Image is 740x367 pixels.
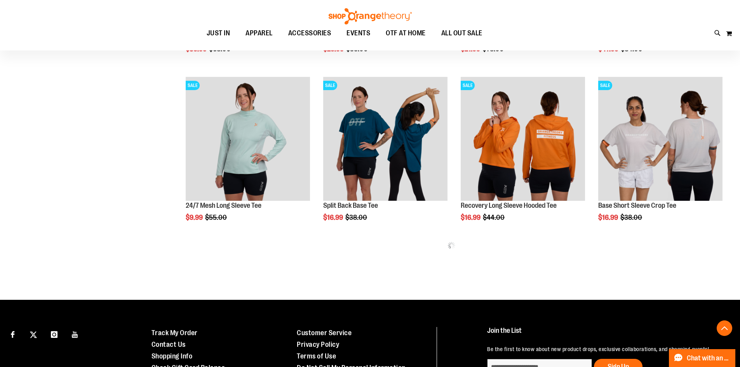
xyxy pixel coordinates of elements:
[288,24,331,42] span: ACCESSORIES
[323,81,337,90] span: SALE
[186,202,261,209] a: 24/7 Mesh Long Sleeve Tee
[186,214,204,221] span: $9.99
[6,327,19,341] a: Visit our Facebook page
[717,320,732,336] button: Back To Top
[461,214,482,221] span: $16.99
[345,214,368,221] span: $38.00
[151,352,193,360] a: Shopping Info
[457,73,589,242] div: product
[297,352,336,360] a: Terms of Use
[594,73,726,242] div: product
[327,8,413,24] img: Shop Orangetheory
[461,77,585,201] img: Main Image of Recovery Long Sleeve Hooded Tee
[346,24,370,42] span: EVENTS
[483,214,506,221] span: $44.00
[186,77,310,201] img: 24/7 Mesh Long Sleeve Tee
[687,355,731,362] span: Chat with an Expert
[297,329,352,337] a: Customer Service
[151,329,198,337] a: Track My Order
[323,214,344,221] span: $16.99
[598,202,676,209] a: Base Short Sleeve Crop Tee
[207,24,230,42] span: JUST IN
[319,73,451,242] div: product
[27,327,40,341] a: Visit our X page
[186,77,310,202] a: 24/7 Mesh Long Sleeve TeeSALE
[447,242,455,249] img: ias-spinner.gif
[323,77,447,202] a: Split Back Base TeeSALE
[186,81,200,90] span: SALE
[386,24,426,42] span: OTF AT HOME
[323,77,447,201] img: Split Back Base Tee
[297,341,339,348] a: Privacy Policy
[182,73,314,242] div: product
[598,214,619,221] span: $16.99
[323,202,378,209] a: Split Back Base Tee
[30,331,37,338] img: Twitter
[47,327,61,341] a: Visit our Instagram page
[68,327,82,341] a: Visit our Youtube page
[461,81,475,90] span: SALE
[246,24,273,42] span: APPAREL
[598,77,723,202] a: Main Image of Base Short Sleeve Crop TeeSALE
[598,77,723,201] img: Main Image of Base Short Sleeve Crop Tee
[669,349,736,367] button: Chat with an Expert
[441,24,482,42] span: ALL OUT SALE
[151,341,186,348] a: Contact Us
[598,81,612,90] span: SALE
[205,214,228,221] span: $55.00
[487,327,722,341] h4: Join the List
[461,77,585,202] a: Main Image of Recovery Long Sleeve Hooded TeeSALE
[620,214,643,221] span: $38.00
[461,202,557,209] a: Recovery Long Sleeve Hooded Tee
[487,345,722,353] p: Be the first to know about new product drops, exclusive collaborations, and shopping events!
